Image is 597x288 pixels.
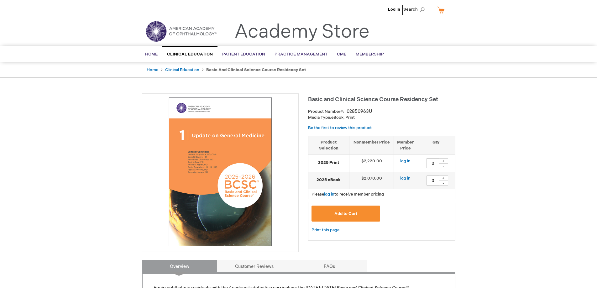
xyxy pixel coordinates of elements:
strong: Basic and Clinical Science Course Residency Set [206,67,306,72]
button: Add to Cart [312,206,380,222]
span: Please to receive member pricing [312,192,384,197]
span: Basic and Clinical Science Course Residency Set [308,96,438,103]
span: Search [403,3,427,16]
span: Home [145,52,158,57]
a: Customer Reviews [217,260,292,272]
p: eBook, Print [308,115,455,121]
div: - [439,163,448,168]
a: log in [324,192,334,197]
input: Qty [427,175,439,186]
a: Clinical Education [165,67,199,72]
strong: 2025 Print [312,160,346,166]
a: Print this page [312,226,339,234]
span: Clinical Education [167,52,213,57]
a: Log In [388,7,400,12]
span: CME [337,52,346,57]
div: - [439,181,448,186]
div: + [439,175,448,181]
td: $2,220.00 [349,155,394,172]
th: Product Selection [308,136,349,154]
th: Qty [417,136,455,154]
a: FAQs [292,260,367,272]
td: $2,070.00 [349,172,394,189]
span: Patient Education [222,52,265,57]
strong: 2025 eBook [312,177,346,183]
a: log in [400,159,411,164]
span: Membership [356,52,384,57]
input: Qty [427,158,439,168]
a: log in [400,176,411,181]
strong: Media Type: [308,115,331,120]
div: 02850963U [347,108,372,115]
span: Add to Cart [334,211,357,216]
div: + [439,158,448,164]
a: Be the first to review this product [308,125,372,130]
img: Basic and Clinical Science Course Residency Set [145,97,295,247]
a: Overview [142,260,217,272]
th: Member Price [394,136,417,154]
th: Nonmember Price [349,136,394,154]
span: Practice Management [275,52,327,57]
a: Academy Store [234,21,369,43]
strong: Product Number [308,109,344,114]
a: Home [147,67,158,72]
